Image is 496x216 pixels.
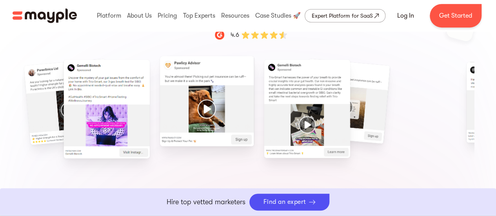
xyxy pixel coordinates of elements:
[366,62,448,140] div: 7 / 15
[167,197,245,207] p: Hire top vetted marketers
[388,6,423,25] a: Log In
[95,3,123,28] div: Platform
[219,3,251,28] div: Resources
[263,198,306,206] div: Find an expert
[166,62,247,140] div: 5 / 15
[181,3,217,28] div: Top Experts
[231,30,239,40] div: 4.6
[305,9,385,22] a: Expert Platform for SaaS
[13,8,77,23] a: home
[374,131,496,216] iframe: Chat Widget
[266,62,348,156] div: 6 / 15
[311,11,372,20] div: Expert Platform for SaaS
[125,3,154,28] div: About Us
[430,4,481,27] a: Get Started
[66,62,147,156] div: 4 / 15
[13,8,77,23] img: Mayple logo
[156,3,179,28] div: Pricing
